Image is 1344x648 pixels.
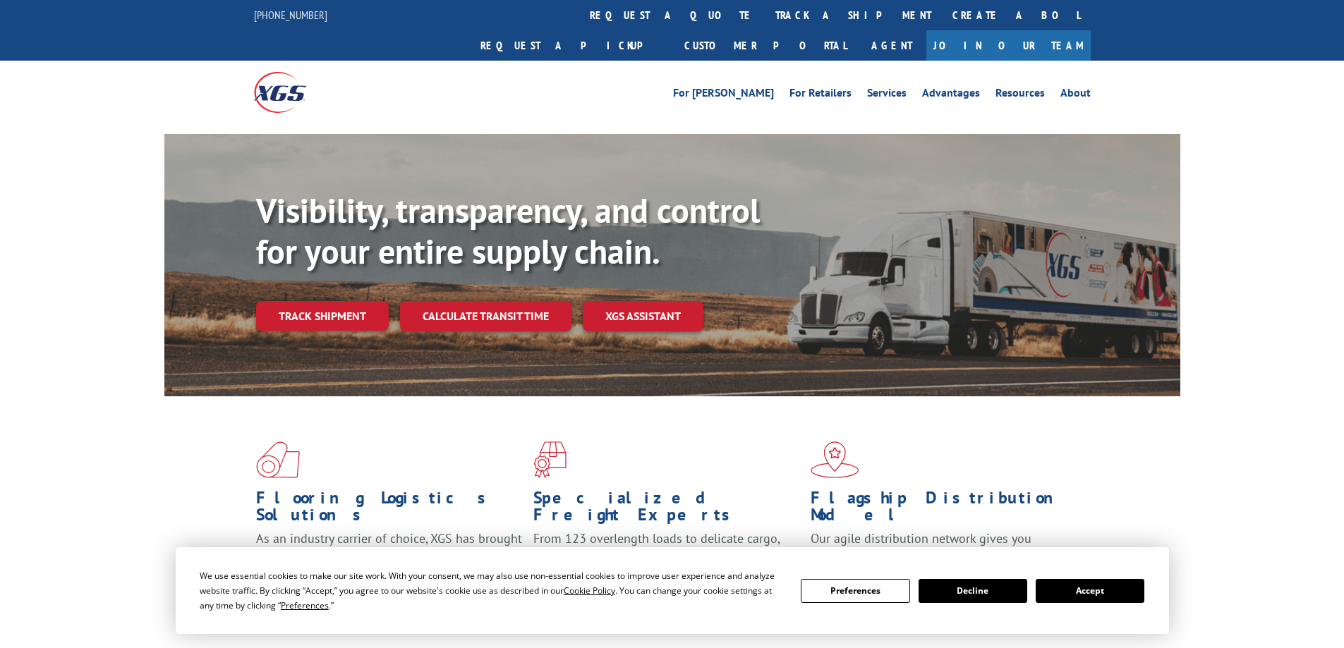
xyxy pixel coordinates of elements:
[256,489,523,530] h1: Flooring Logistics Solutions
[200,568,784,613] div: We use essential cookies to make our site work. With your consent, we may also use non-essential ...
[811,441,859,478] img: xgs-icon-flagship-distribution-model-red
[1036,579,1144,603] button: Accept
[176,547,1169,634] div: Cookie Consent Prompt
[533,489,800,530] h1: Specialized Freight Experts
[926,30,1091,61] a: Join Our Team
[857,30,926,61] a: Agent
[995,87,1045,103] a: Resources
[673,87,774,103] a: For [PERSON_NAME]
[256,441,300,478] img: xgs-icon-total-supply-chain-intelligence-red
[256,301,389,331] a: Track shipment
[811,530,1070,563] span: Our agile distribution network gives you nationwide inventory management on demand.
[256,188,760,273] b: Visibility, transparency, and control for your entire supply chain.
[256,530,522,580] span: As an industry carrier of choice, XGS has brought innovation and dedication to flooring logistics...
[922,87,980,103] a: Advantages
[470,30,674,61] a: Request a pickup
[867,87,907,103] a: Services
[583,301,703,331] a: XGS ASSISTANT
[811,489,1077,530] h1: Flagship Distribution Model
[533,530,800,593] p: From 123 overlength loads to delicate cargo, our experienced staff knows the best way to move you...
[400,301,571,331] a: Calculate transit time
[674,30,857,61] a: Customer Portal
[281,599,329,611] span: Preferences
[801,579,909,603] button: Preferences
[254,8,327,22] a: [PHONE_NUMBER]
[1060,87,1091,103] a: About
[564,585,615,597] span: Cookie Policy
[533,441,567,478] img: xgs-icon-focused-on-flooring-red
[789,87,852,103] a: For Retailers
[919,579,1027,603] button: Decline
